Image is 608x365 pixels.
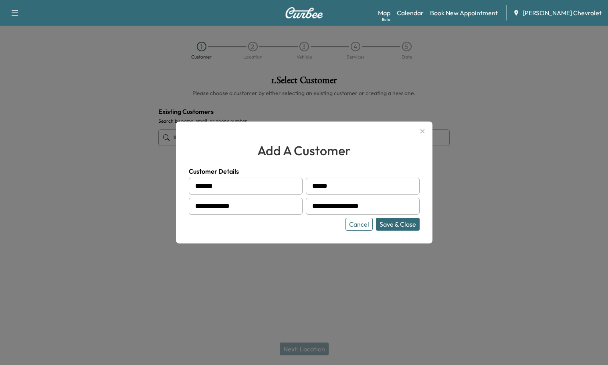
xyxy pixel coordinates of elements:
div: Beta [382,16,390,22]
h2: add a customer [189,141,420,160]
h4: Customer Details [189,166,420,176]
a: MapBeta [378,8,390,18]
button: Cancel [345,218,373,231]
a: Book New Appointment [430,8,498,18]
img: Curbee Logo [285,7,323,18]
button: Save & Close [376,218,420,231]
a: Calendar [397,8,424,18]
span: [PERSON_NAME] Chevrolet [523,8,602,18]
